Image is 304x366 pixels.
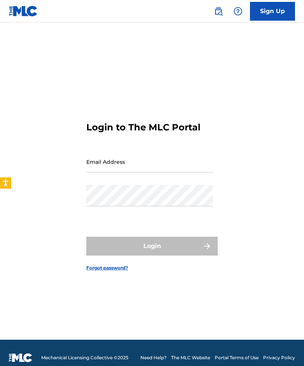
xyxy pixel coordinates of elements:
span: Mechanical Licensing Collective © 2025 [41,354,128,361]
a: Portal Terms of Use [215,354,259,361]
a: Need Help? [140,354,167,361]
a: Sign Up [250,2,295,21]
a: The MLC Website [171,354,210,361]
img: MLC Logo [9,6,38,17]
a: Public Search [211,4,226,19]
div: Help [230,4,245,19]
img: search [214,7,223,16]
a: Forgot password? [86,265,128,271]
a: Privacy Policy [263,354,295,361]
iframe: Chat Widget [266,330,304,366]
img: help [233,7,242,16]
img: logo [9,353,32,362]
h3: Login to The MLC Portal [86,122,200,133]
